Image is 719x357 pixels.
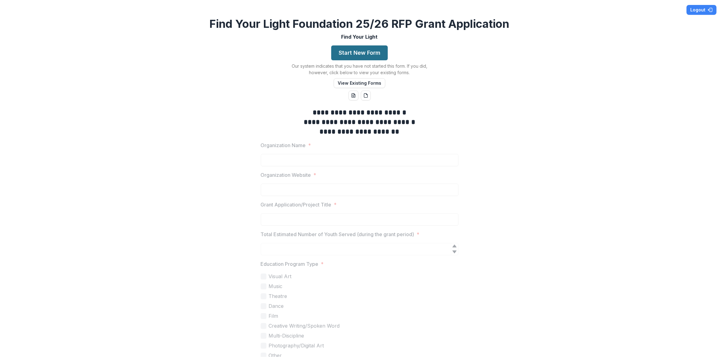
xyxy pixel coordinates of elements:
span: Music [269,283,283,290]
span: Photography/Digital Art [269,342,324,349]
h2: Find Your Light Foundation 25/26 RFP Grant Application [210,17,510,31]
p: Organization Name [261,142,306,149]
p: Education Program Type [261,260,319,268]
button: word-download [349,91,358,100]
span: Visual Art [269,273,292,280]
button: View Existing Forms [334,78,385,88]
button: Logout [687,5,717,15]
p: Organization Website [261,171,311,179]
p: Our system indicates that you have not started this form. If you did, however, click below to vie... [282,63,437,76]
span: Theatre [269,292,287,300]
span: Multi-Discipline [269,332,304,339]
span: Dance [269,302,284,310]
span: Film [269,312,278,320]
button: pdf-download [361,91,371,100]
p: Grant Application/Project Title [261,201,332,208]
p: Total Estimated Number of Youth Served (during the grant period) [261,231,414,238]
button: Start New Form [331,45,388,60]
p: Find Your Light [341,33,378,40]
span: Creative Writing/Spoken Word [269,322,340,329]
